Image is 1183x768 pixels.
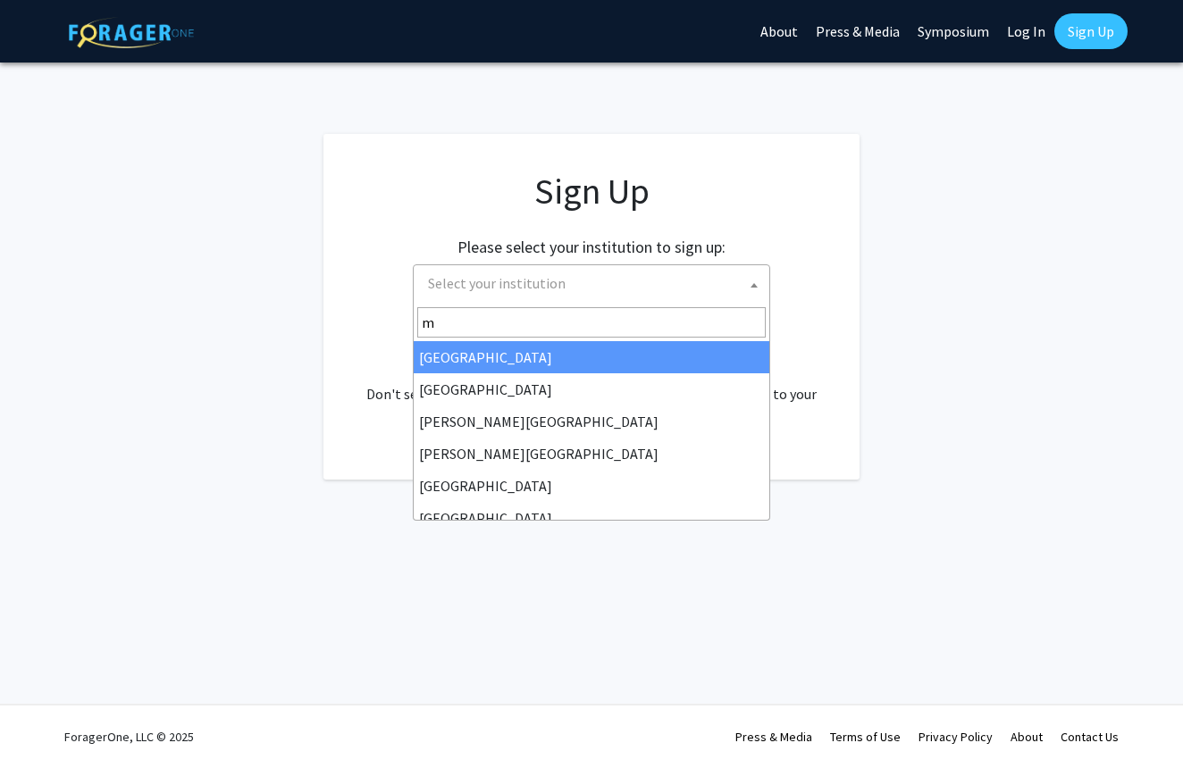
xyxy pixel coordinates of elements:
[1061,729,1119,745] a: Contact Us
[417,307,766,338] input: Search
[359,340,824,426] div: Already have an account? . Don't see your institution? about bringing ForagerOne to your institut...
[735,729,812,745] a: Press & Media
[421,265,769,302] span: Select your institution
[414,341,769,373] li: [GEOGRAPHIC_DATA]
[414,502,769,534] li: [GEOGRAPHIC_DATA]
[428,274,566,292] span: Select your institution
[1011,729,1043,745] a: About
[457,238,726,257] h2: Please select your institution to sign up:
[413,264,770,305] span: Select your institution
[1054,13,1128,49] a: Sign Up
[13,688,76,755] iframe: Chat
[69,17,194,48] img: ForagerOne Logo
[64,705,194,768] div: ForagerOne, LLC © 2025
[414,373,769,405] li: [GEOGRAPHIC_DATA]
[919,729,993,745] a: Privacy Policy
[830,729,901,745] a: Terms of Use
[414,405,769,438] li: [PERSON_NAME][GEOGRAPHIC_DATA]
[414,470,769,502] li: [GEOGRAPHIC_DATA]
[414,438,769,470] li: [PERSON_NAME][GEOGRAPHIC_DATA]
[359,170,824,213] h1: Sign Up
